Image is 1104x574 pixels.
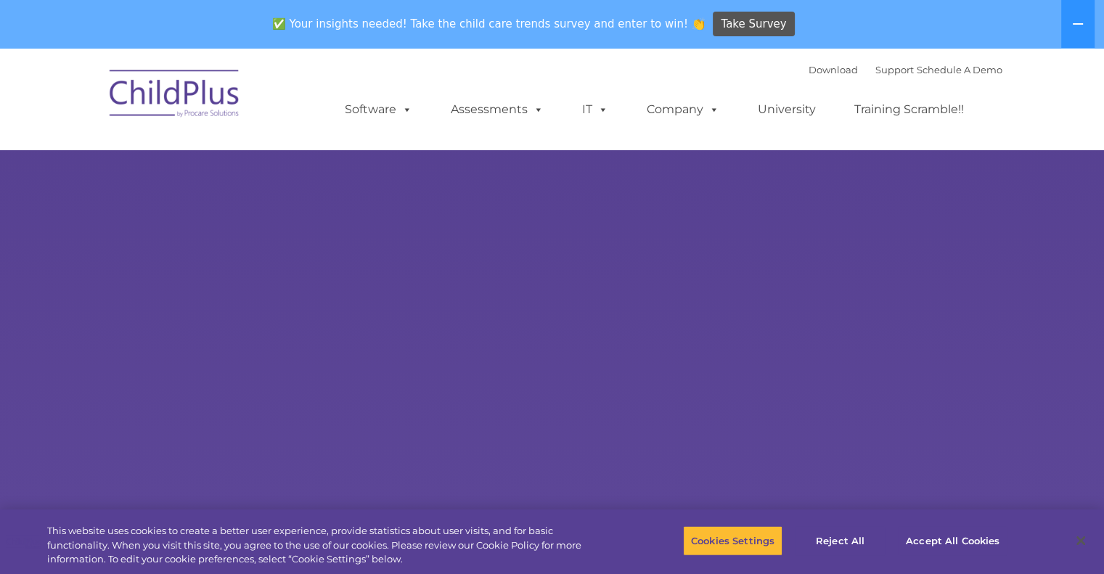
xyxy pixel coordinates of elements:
[632,95,734,124] a: Company
[266,9,711,38] span: ✅ Your insights needed! Take the child care trends survey and enter to win! 👏
[875,64,914,75] a: Support
[809,64,1002,75] font: |
[202,155,263,166] span: Phone number
[809,64,858,75] a: Download
[47,524,608,567] div: This website uses cookies to create a better user experience, provide statistics about user visit...
[795,525,886,556] button: Reject All
[713,12,795,37] a: Take Survey
[1065,525,1097,557] button: Close
[840,95,978,124] a: Training Scramble!!
[721,12,786,37] span: Take Survey
[898,525,1007,556] button: Accept All Cookies
[202,96,246,107] span: Last name
[330,95,427,124] a: Software
[683,525,782,556] button: Cookies Settings
[568,95,623,124] a: IT
[436,95,558,124] a: Assessments
[743,95,830,124] a: University
[917,64,1002,75] a: Schedule A Demo
[102,60,248,132] img: ChildPlus by Procare Solutions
